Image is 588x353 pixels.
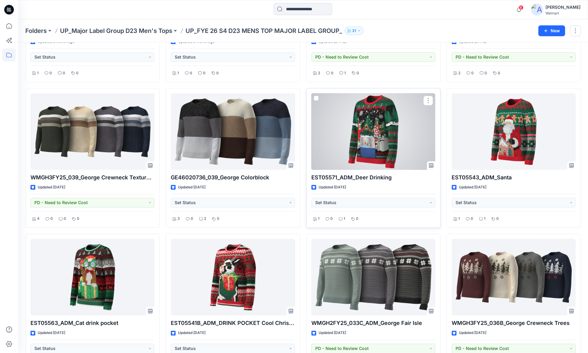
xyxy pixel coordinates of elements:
p: 0 [485,70,487,76]
p: WMGH3FY25_036B_George Crewneck Trees [452,319,576,327]
p: 0 [64,216,66,222]
p: 0 [216,70,219,76]
p: Updated [DATE] [459,184,486,191]
a: WMGH3FY25_039_George Crewneck Textured Stripe [30,93,154,170]
p: 0 [356,216,358,222]
p: 0 [63,70,65,76]
a: EST05543_ADM_Santa [452,93,576,170]
p: 0 [331,70,333,76]
p: 0 [203,70,205,76]
p: 0 [77,216,79,222]
img: avatar [531,4,543,16]
a: Folders [25,27,47,35]
p: Updated [DATE] [178,330,205,336]
p: 1 [344,70,346,76]
a: WMGH2FY25_033C_ADM_George Fair Isle [311,239,435,315]
a: EST05571_ADM_Deer Drinking [311,93,435,170]
p: GE46020736_039_George Colorblock [171,173,295,182]
p: 0 [49,70,52,76]
p: 2 [318,70,320,76]
p: UP_FYE 26 S4 D23 MENS TOP MAJOR LABEL GROUP_ [186,27,342,35]
div: [PERSON_NAME] [545,4,580,11]
p: WMGH2FY25_033C_ADM_George Fair Isle [311,319,435,327]
p: Updated [DATE] [319,184,346,191]
p: 1 [318,216,319,222]
p: 0 [76,70,78,76]
p: EST05541B_ADM_DRINK POCKET Cool Christmas Cow [171,319,295,327]
p: 0 [190,70,192,76]
p: WMGH3FY25_039_George Crewneck Textured Stripe [30,173,154,182]
button: New [538,25,565,36]
p: 0 [496,216,499,222]
p: 1 [177,70,179,76]
a: EST05541B_ADM_DRINK POCKET Cool Christmas Cow [171,239,295,315]
p: EST05563_ADM_Cat drink pocket [30,319,154,327]
p: 2 [458,70,460,76]
p: 4 [37,216,40,222]
p: 31 [352,27,356,34]
p: 0 [471,216,473,222]
p: 1 [484,216,485,222]
p: EST05543_ADM_Santa [452,173,576,182]
p: Updated [DATE] [459,330,486,336]
p: 1 [37,70,39,76]
p: 0 [330,216,333,222]
p: Updated [DATE] [38,330,65,336]
p: 0 [50,216,53,222]
div: Walmart [545,11,580,15]
p: 3 [177,216,180,222]
a: GE46020736_039_George Colorblock [171,93,295,170]
p: Updated [DATE] [38,184,65,191]
span: 6 [519,5,523,10]
p: 0 [191,216,193,222]
a: EST05563_ADM_Cat drink pocket [30,239,154,315]
p: 1 [344,216,345,222]
p: 1 [458,216,460,222]
p: 0 [357,70,359,76]
p: 0 [471,70,474,76]
p: 0 [217,216,219,222]
p: 0 [498,70,500,76]
a: WMGH3FY25_036B_George Crewneck Trees [452,239,576,315]
a: UP_Major Label Group D23 Men's Tops [60,27,172,35]
button: 31 [345,27,364,35]
p: Updated [DATE] [319,330,346,336]
p: EST05571_ADM_Deer Drinking [311,173,435,182]
p: Updated [DATE] [178,184,205,191]
p: 2 [204,216,206,222]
